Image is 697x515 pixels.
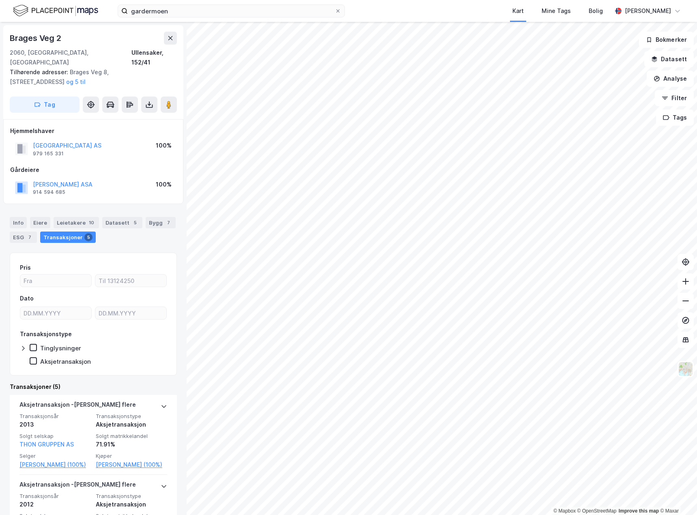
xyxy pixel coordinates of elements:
[10,67,170,87] div: Brages Veg 8, [STREET_ADDRESS]
[625,6,671,16] div: [PERSON_NAME]
[156,141,172,150] div: 100%
[656,476,697,515] iframe: Chat Widget
[20,307,91,319] input: DD.MM.YYYY
[96,500,167,509] div: Aksjetransaksjon
[19,413,91,420] span: Transaksjonsår
[647,71,694,87] button: Analyse
[156,180,172,189] div: 100%
[54,217,99,228] div: Leietakere
[96,440,167,449] div: 71.91%
[619,508,659,514] a: Improve this map
[20,329,72,339] div: Transaksjonstype
[131,219,139,227] div: 5
[96,493,167,500] span: Transaksjonstype
[40,344,81,352] div: Tinglysninger
[19,460,91,470] a: [PERSON_NAME] (100%)
[95,307,166,319] input: DD.MM.YYYY
[164,219,172,227] div: 7
[146,217,176,228] div: Bygg
[20,294,34,303] div: Dato
[40,358,91,365] div: Aksjetransaksjon
[10,126,176,136] div: Hjemmelshaver
[20,263,31,273] div: Pris
[131,48,177,67] div: Ullensaker, 152/41
[26,233,34,241] div: 7
[655,90,694,106] button: Filter
[96,420,167,429] div: Aksjetransaksjon
[84,233,93,241] div: 5
[19,400,136,413] div: Aksjetransaksjon - [PERSON_NAME] flere
[644,51,694,67] button: Datasett
[542,6,571,16] div: Mine Tags
[512,6,524,16] div: Kart
[19,441,74,448] a: THON GRUPPEN AS
[19,453,91,459] span: Selger
[10,48,131,67] div: 2060, [GEOGRAPHIC_DATA], [GEOGRAPHIC_DATA]
[10,382,177,392] div: Transaksjoner (5)
[102,217,142,228] div: Datasett
[96,460,167,470] a: [PERSON_NAME] (100%)
[639,32,694,48] button: Bokmerker
[10,69,70,75] span: Tilhørende adresser:
[678,361,693,377] img: Z
[40,232,96,243] div: Transaksjoner
[87,219,96,227] div: 10
[96,433,167,440] span: Solgt matrikkelandel
[10,97,80,113] button: Tag
[19,500,91,509] div: 2012
[13,4,98,18] img: logo.f888ab2527a4732fd821a326f86c7f29.svg
[95,275,166,287] input: Til 13124250
[33,189,65,195] div: 914 594 685
[10,32,63,45] div: Brages Veg 2
[96,453,167,459] span: Kjøper
[10,165,176,175] div: Gårdeiere
[33,150,64,157] div: 979 165 331
[20,275,91,287] input: Fra
[128,5,335,17] input: Søk på adresse, matrikkel, gårdeiere, leietakere eller personer
[19,480,136,493] div: Aksjetransaksjon - [PERSON_NAME] flere
[19,493,91,500] span: Transaksjonsår
[19,433,91,440] span: Solgt selskap
[656,109,694,126] button: Tags
[30,217,50,228] div: Eiere
[553,508,576,514] a: Mapbox
[577,508,617,514] a: OpenStreetMap
[589,6,603,16] div: Bolig
[10,217,27,228] div: Info
[19,420,91,429] div: 2013
[96,413,167,420] span: Transaksjonstype
[10,232,37,243] div: ESG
